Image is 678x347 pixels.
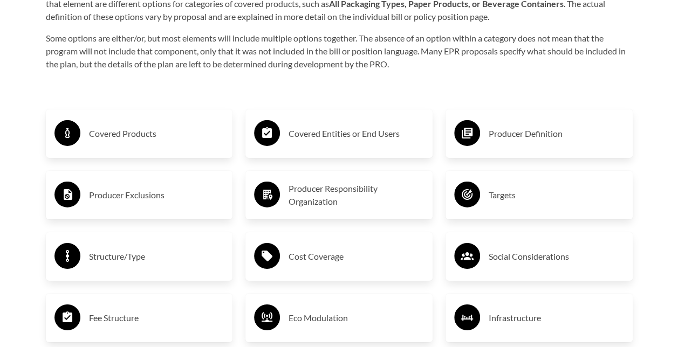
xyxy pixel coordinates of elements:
h3: Cost Coverage [289,248,424,265]
h3: Producer Exclusions [89,186,224,204]
h3: Infrastructure [489,309,624,327]
h3: Social Considerations [489,248,624,265]
h3: Targets [489,186,624,204]
h3: Covered Products [89,125,224,142]
h3: Producer Responsibility Organization [289,182,424,208]
h3: Covered Entities or End Users [289,125,424,142]
h3: Producer Definition [489,125,624,142]
h3: Fee Structure [89,309,224,327]
h3: Eco Modulation [289,309,424,327]
p: Some options are either/or, but most elements will include multiple options together. The absence... [46,32,633,71]
h3: Structure/Type [89,248,224,265]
